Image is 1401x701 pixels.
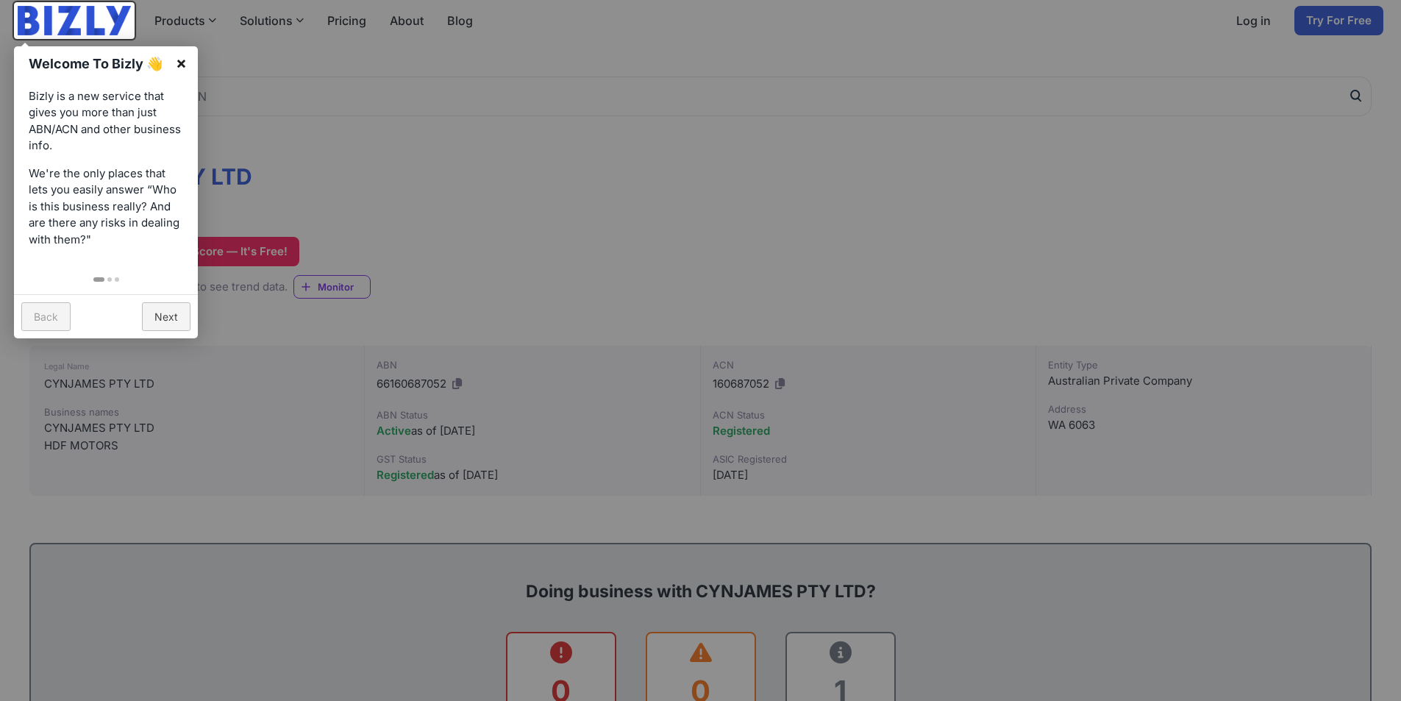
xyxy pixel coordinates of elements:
[21,302,71,331] a: Back
[165,46,198,79] a: ×
[29,88,183,154] p: Bizly is a new service that gives you more than just ABN/ACN and other business info.
[29,54,168,74] h1: Welcome To Bizly 👋
[29,166,183,249] p: We're the only places that lets you easily answer “Who is this business really? And are there any...
[142,302,190,331] a: Next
